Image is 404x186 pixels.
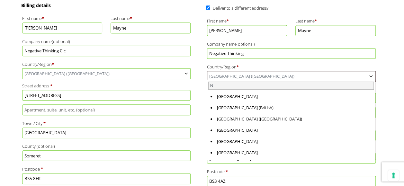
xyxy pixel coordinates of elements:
label: Country/Region [22,60,191,68]
span: (optional) [37,143,55,149]
label: First name [22,14,103,22]
label: Company name [22,37,191,46]
label: Country/Region [207,63,376,71]
li: [GEOGRAPHIC_DATA] [209,125,373,136]
label: Town / City [22,119,191,128]
input: Deliver to a different address? [206,5,210,10]
label: Company name [207,40,376,48]
label: County [22,142,191,150]
label: Postcode [22,165,191,173]
li: [GEOGRAPHIC_DATA] [209,136,373,147]
button: Your consent preferences for tracking technologies [388,170,399,181]
span: United Kingdom (UK) [207,71,375,81]
input: House number and street name [22,90,191,101]
label: First name [207,17,287,25]
span: Country/Region [22,68,191,79]
input: Apartment, suite, unit, etc. (optional) [22,104,191,115]
li: [GEOGRAPHIC_DATA] [209,91,373,102]
span: Country/Region [207,71,376,82]
li: [GEOGRAPHIC_DATA] [209,147,373,158]
span: United Kingdom (UK) [22,69,191,79]
label: Postcode [207,167,376,176]
li: [GEOGRAPHIC_DATA] ([GEOGRAPHIC_DATA]) [209,113,373,125]
span: (optional) [52,39,70,44]
label: Last name [295,17,376,25]
span: Deliver to a different address? [213,5,268,11]
li: [GEOGRAPHIC_DATA] (British) [209,102,373,113]
label: Street address [22,82,191,90]
span: (optional) [237,41,255,47]
h3: Billing details [21,2,192,8]
label: Last name [111,14,191,22]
